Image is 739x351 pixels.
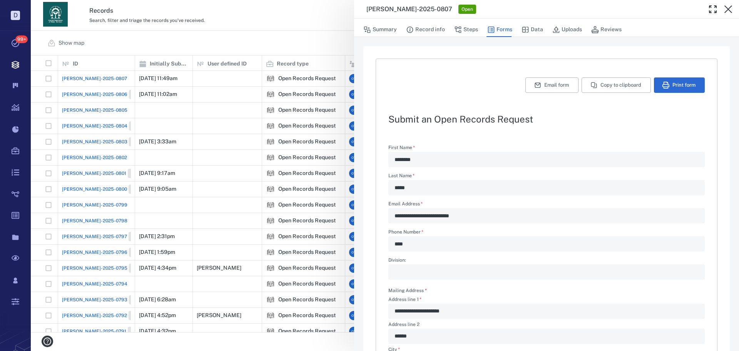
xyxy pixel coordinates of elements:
[425,288,427,293] span: required
[388,114,705,124] h2: Submit an Open Records Request
[705,2,721,17] button: Toggle Fullscreen
[388,297,705,304] label: Address line 1
[591,22,622,37] button: Reviews
[388,202,705,208] label: Email Address
[454,22,478,37] button: Steps
[388,258,705,264] label: Division:
[460,6,475,13] span: Open
[388,208,705,223] div: Email Address
[582,77,651,93] button: Copy to clipboard
[15,35,28,43] span: 99+
[721,2,736,17] button: Close
[654,77,705,93] button: Print form
[388,230,705,236] label: Phone Number
[388,322,705,329] label: Address line 2
[366,5,452,14] h3: [PERSON_NAME]-2025-0807
[487,22,512,37] button: Forms
[388,264,705,280] div: Division:
[17,5,33,12] span: Help
[406,22,445,37] button: Record info
[388,145,705,152] label: First Name
[363,22,397,37] button: Summary
[388,173,705,180] label: Last Name
[552,22,582,37] button: Uploads
[522,22,543,37] button: Data
[388,287,427,294] label: Mailing Address
[525,77,578,93] button: Email form
[388,236,705,252] div: Phone Number
[388,152,705,167] div: First Name
[11,11,20,20] p: D
[388,180,705,195] div: Last Name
